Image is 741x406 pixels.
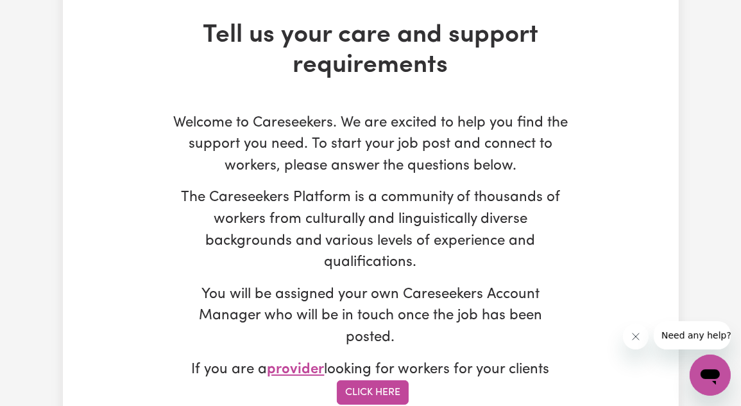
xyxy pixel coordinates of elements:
[173,112,568,177] p: Welcome to Careseekers. We are excited to help you find the support you need. To start your job p...
[173,284,568,349] p: You will be assigned your own Careseekers Account Manager who will be in touch once the job has b...
[654,321,731,349] iframe: Message from company
[8,9,78,19] span: Need any help?
[173,21,568,81] h1: Tell us your care and support requirements
[337,380,409,405] a: Click Here
[623,324,649,349] iframe: Close message
[267,362,324,377] span: provider
[173,187,568,273] p: The Careseekers Platform is a community of thousands of workers from culturally and linguisticall...
[173,359,568,405] p: If you are a looking for workers for your clients
[690,355,731,396] iframe: Button to launch messaging window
